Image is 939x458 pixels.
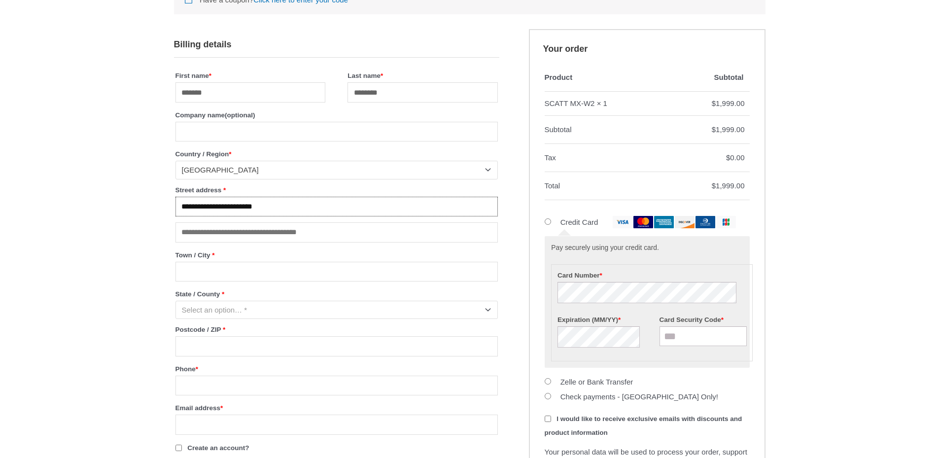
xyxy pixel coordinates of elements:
input: I would like to receive exclusive emails with discounts and product information [545,416,551,422]
label: Postcode / ZIP [175,323,498,336]
span: Country / Region [175,161,498,179]
th: Product [545,64,676,92]
span: Create an account? [187,444,249,452]
img: mastercard [633,216,653,228]
span: $ [712,181,716,190]
th: Subtotal [545,116,676,144]
label: Town / City [175,248,498,262]
img: dinersclub [696,216,715,228]
div: SCATT MX-W2 [545,97,595,110]
span: $ [712,125,716,134]
label: State / County [175,287,498,301]
bdi: 1,999.00 [712,181,745,190]
label: Credit Card [560,218,736,226]
label: Street address [175,183,498,197]
img: jcb [716,216,736,228]
th: Total [545,172,676,200]
h3: Billing details [174,29,499,58]
img: amex [654,216,674,228]
label: Zelle or Bank Transfer [560,378,633,386]
h3: Your order [529,29,765,64]
strong: × 1 [597,97,607,110]
input: Create an account? [175,445,182,451]
label: Country / Region [175,147,498,161]
span: Select an option… * [182,306,247,314]
img: discover [675,216,695,228]
fieldset: Payment Info [551,264,753,361]
label: Card Number [557,269,747,282]
bdi: 0.00 [726,153,745,162]
span: $ [712,99,716,107]
label: Email address [175,401,498,415]
th: Tax [545,144,676,172]
span: $ [726,153,730,162]
span: (optional) [225,111,255,119]
bdi: 1,999.00 [712,99,745,107]
span: Thailand [182,165,483,175]
label: First name [175,69,325,82]
th: Subtotal [676,64,749,92]
label: Phone [175,362,498,376]
label: Card Security Code [660,313,747,326]
label: Check payments - [GEOGRAPHIC_DATA] Only! [560,392,718,401]
span: I would like to receive exclusive emails with discounts and product information [545,415,742,436]
label: Last name [348,69,497,82]
span: State / County [175,301,498,319]
label: Expiration (MM/YY) [557,313,645,326]
p: Pay securely using your credit card. [551,243,742,253]
img: visa [613,216,632,228]
label: Company name [175,108,498,122]
bdi: 1,999.00 [712,125,745,134]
